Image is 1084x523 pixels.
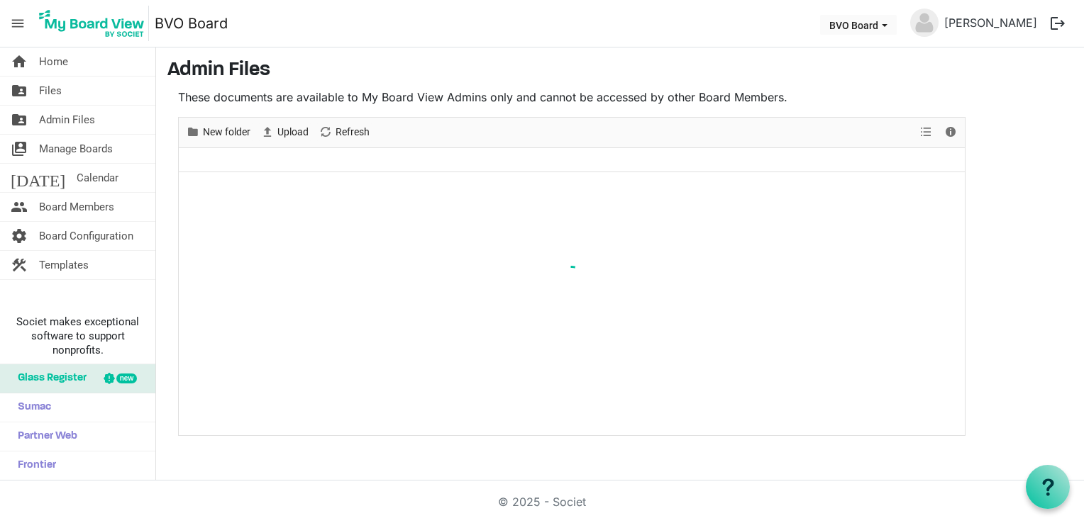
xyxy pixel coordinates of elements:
[155,9,228,38] a: BVO Board
[77,164,118,192] span: Calendar
[116,373,137,383] div: new
[11,364,87,393] span: Glass Register
[39,77,62,105] span: Files
[39,251,89,279] span: Templates
[11,106,28,134] span: folder_shared
[178,89,966,106] p: These documents are available to My Board View Admins only and cannot be accessed by other Board ...
[11,77,28,105] span: folder_shared
[11,47,28,76] span: home
[11,164,65,192] span: [DATE]
[11,193,28,221] span: people
[39,193,114,221] span: Board Members
[35,6,155,41] a: My Board View Logo
[39,222,133,250] span: Board Configuration
[498,495,586,509] a: © 2025 - Societ
[6,315,149,357] span: Societ makes exceptional software to support nonprofits.
[4,10,31,37] span: menu
[11,135,28,163] span: switch_account
[35,6,149,41] img: My Board View Logo
[39,135,113,163] span: Manage Boards
[11,251,28,279] span: construction
[167,59,1073,83] h3: Admin Files
[11,451,56,480] span: Frontier
[39,47,68,76] span: Home
[820,15,897,35] button: BVO Board dropdownbutton
[39,106,95,134] span: Admin Files
[11,422,77,451] span: Partner Web
[910,9,939,37] img: no-profile-picture.svg
[939,9,1043,37] a: [PERSON_NAME]
[11,222,28,250] span: settings
[1043,9,1073,38] button: logout
[11,393,51,422] span: Sumac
